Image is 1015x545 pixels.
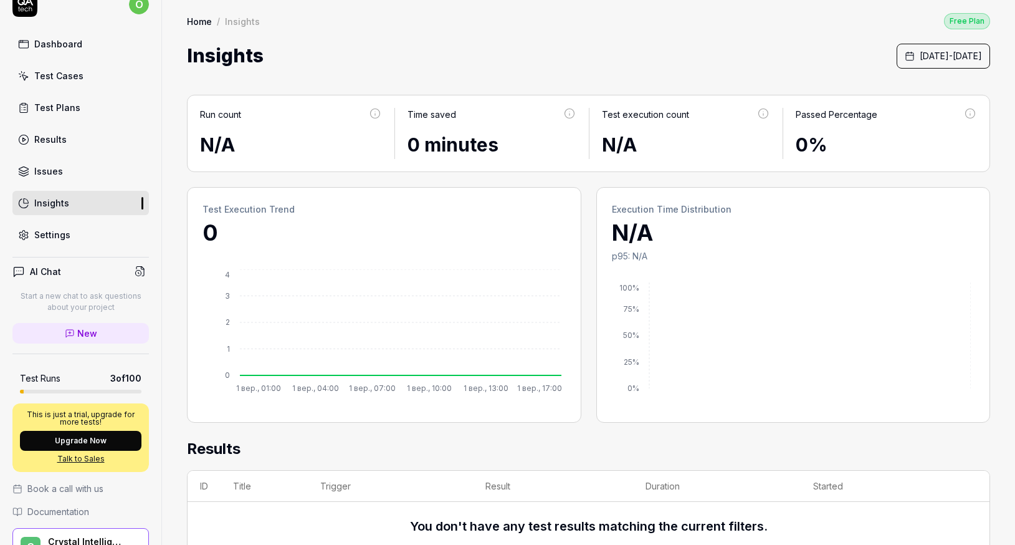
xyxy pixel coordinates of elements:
[349,383,396,393] tspan: 1 вер., 07:00
[225,291,230,301] tspan: 3
[20,411,141,426] p: This is just a trial, upgrade for more tests!
[308,471,472,502] th: Trigger
[34,196,69,210] div: Insights
[34,133,67,146] div: Results
[20,431,141,451] button: Upgrade Now
[236,383,281,393] tspan: 1 вер., 01:00
[12,95,149,120] a: Test Plans
[623,304,639,314] tspan: 75%
[612,249,975,263] p: p95: N/A
[225,370,230,380] tspan: 0
[203,203,566,216] h2: Test Execution Trend
[27,482,103,495] span: Book a call with us
[217,15,220,27] div: /
[602,108,689,121] div: Test execution count
[517,383,562,393] tspan: 1 вер., 17:00
[944,13,990,29] div: Free Plan
[200,131,382,159] div: N/A
[77,327,97,340] span: New
[796,108,877,121] div: Passed Percentage
[897,44,990,69] button: [DATE]-[DATE]
[796,131,977,159] div: 0%
[410,517,768,536] h3: You don't have any test results matching the current filters.
[12,159,149,183] a: Issues
[612,203,975,216] h2: Execution Time Distribution
[187,438,990,470] h2: Results
[34,101,80,114] div: Test Plans
[12,482,149,495] a: Book a call with us
[200,108,241,121] div: Run count
[612,216,975,249] p: N/A
[623,330,639,340] tspan: 50%
[20,373,60,384] h5: Test Runs
[944,12,990,29] button: Free Plan
[624,357,639,367] tspan: 25%
[619,283,639,292] tspan: 100%
[12,505,149,518] a: Documentation
[110,372,141,385] span: 3 of 100
[12,32,149,56] a: Dashboard
[225,270,230,279] tspan: 4
[34,165,63,178] div: Issues
[407,108,456,121] div: Time saved
[473,471,633,502] th: Result
[226,317,230,327] tspan: 2
[12,191,149,215] a: Insights
[34,69,83,82] div: Test Cases
[292,383,339,393] tspan: 1 вер., 04:00
[27,505,89,518] span: Documentation
[920,49,982,62] span: [DATE] - [DATE]
[12,127,149,152] a: Results
[12,223,149,247] a: Settings
[221,471,308,502] th: Title
[407,131,576,159] div: 0 minutes
[464,383,508,393] tspan: 1 вер., 13:00
[34,228,70,241] div: Settings
[12,291,149,313] p: Start a new chat to ask questions about your project
[225,15,260,27] div: Insights
[602,131,771,159] div: N/A
[633,471,801,502] th: Duration
[627,383,639,393] tspan: 0%
[227,344,230,354] tspan: 1
[407,383,452,393] tspan: 1 вер., 10:00
[30,265,61,278] h4: AI Chat
[20,453,141,465] a: Talk to Sales
[34,37,82,51] div: Dashboard
[187,42,264,70] h1: Insights
[801,471,965,502] th: Started
[187,15,212,27] a: Home
[12,323,149,344] a: New
[188,471,221,502] th: ID
[203,216,566,249] p: 0
[12,64,149,88] a: Test Cases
